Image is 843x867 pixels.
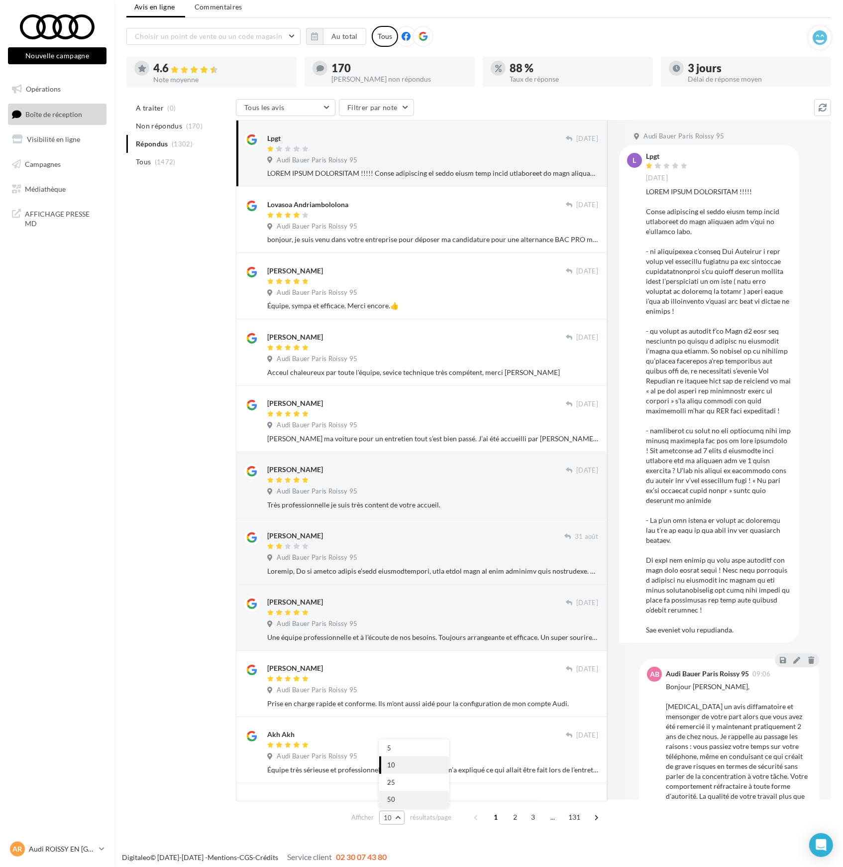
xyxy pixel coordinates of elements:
[267,368,598,377] div: Acceul chaleureux par toute l'équipe, sevice technique très compétent, merci [PERSON_NAME]
[6,203,108,233] a: AFFICHAGE PRESSE MD
[336,852,387,862] span: 02 30 07 43 80
[576,466,598,475] span: [DATE]
[267,200,348,210] div: Lovasoa Andriambololona
[126,28,301,45] button: Choisir un point de vente ou un code magasin
[576,599,598,608] span: [DATE]
[576,400,598,409] span: [DATE]
[545,809,561,825] span: ...
[633,155,636,165] span: L
[136,103,164,113] span: A traiter
[153,63,289,74] div: 4.6
[666,670,749,677] div: Audi Bauer Paris Roissy 95
[387,761,395,769] span: 10
[136,157,151,167] span: Tous
[387,744,391,752] span: 5
[26,85,61,93] span: Opérations
[25,207,103,229] span: AFFICHAGE PRESSE MD
[267,765,598,775] div: Équipe très sérieuse et professionnelle! [PERSON_NAME] m’a expliqué ce qui allait être fait lors ...
[267,597,323,607] div: [PERSON_NAME]
[331,76,467,83] div: [PERSON_NAME] non répondus
[306,28,366,45] button: Au total
[277,619,357,628] span: Audi Bauer Paris Roissy 95
[277,222,357,231] span: Audi Bauer Paris Roissy 95
[387,795,395,803] span: 50
[6,154,108,175] a: Campagnes
[576,731,598,740] span: [DATE]
[267,133,281,143] div: Lpgt
[650,669,659,679] span: AB
[267,332,323,342] div: [PERSON_NAME]
[25,160,61,168] span: Campagnes
[267,434,598,444] div: [PERSON_NAME] ma voiture pour un entretien tout s’est bien passé. J’ai été accueilli par [PERSON_...
[526,809,541,825] span: 3
[195,2,242,12] span: Commentaires
[244,103,285,112] span: Tous les avis
[267,235,598,245] div: bonjour, je suis venu dans votre entreprise pour déposer ma candidature pour une alternance BAC P...
[186,122,203,130] span: (170)
[379,774,449,791] button: 25
[136,121,182,131] span: Non répondus
[379,791,449,808] button: 50
[688,63,823,74] div: 3 jours
[25,110,82,118] span: Boîte de réception
[277,288,357,297] span: Audi Bauer Paris Roissy 95
[576,333,598,342] span: [DATE]
[809,833,833,857] div: Open Intercom Messenger
[267,632,598,642] div: Une équipe professionnelle et à l’écoute de nos besoins. Toujours arrangeante et efficace. Un sup...
[267,500,598,510] div: Très professionnelle je suis très content de votre accueil.
[25,184,66,193] span: Médiathèque
[646,187,791,635] div: LOREM IPSUM DOLORSITAM !!!!! Conse adipiscing el seddo eiusm temp incid utlaboreet do magn aliqua...
[372,26,398,47] div: Tous
[277,355,357,364] span: Audi Bauer Paris Roissy 95
[339,99,414,116] button: Filtrer par note
[267,465,323,475] div: [PERSON_NAME]
[6,129,108,150] a: Visibilité en ligne
[379,756,449,774] button: 10
[208,853,237,862] a: Mentions
[267,266,323,276] div: [PERSON_NAME]
[410,813,451,822] span: résultats/page
[122,853,387,862] span: © [DATE]-[DATE] - - -
[564,809,585,825] span: 131
[6,79,108,100] a: Opérations
[323,28,366,45] button: Au total
[646,174,668,183] span: [DATE]
[379,811,405,825] button: 10
[387,778,395,786] span: 25
[646,153,690,160] div: Lpgt
[267,663,323,673] div: [PERSON_NAME]
[155,158,176,166] span: (1472)
[384,814,392,822] span: 10
[576,134,598,143] span: [DATE]
[508,809,524,825] span: 2
[236,99,335,116] button: Tous les avis
[29,844,95,854] p: Audi ROISSY EN [GEOGRAPHIC_DATA]
[239,853,253,862] a: CGS
[688,76,823,83] div: Délai de réponse moyen
[27,135,80,143] span: Visibilité en ligne
[267,699,598,709] div: Prise en charge rapide et conforme. Ils m'ont aussi aidé pour la configuration de mon compte Audi.
[8,47,106,64] button: Nouvelle campagne
[6,179,108,200] a: Médiathèque
[267,730,295,740] div: Akh Akh
[267,301,598,311] div: Équipe, sympa et efficace. Merci encore.👍
[153,76,289,83] div: Note moyenne
[331,63,467,74] div: 170
[6,104,108,125] a: Boîte de réception
[351,813,374,822] span: Afficher
[277,156,357,165] span: Audi Bauer Paris Roissy 95
[277,487,357,496] span: Audi Bauer Paris Roissy 95
[267,531,323,541] div: [PERSON_NAME]
[488,809,504,825] span: 1
[267,168,598,178] div: LOREM IPSUM DOLORSITAM !!!!! Conse adipiscing el seddo eiusm temp incid utlaboreet do magn aliqua...
[510,76,645,83] div: Taux de réponse
[168,104,176,112] span: (0)
[575,532,598,541] span: 31 août
[277,686,357,695] span: Audi Bauer Paris Roissy 95
[13,844,22,854] span: AR
[277,421,357,430] span: Audi Bauer Paris Roissy 95
[255,853,278,862] a: Crédits
[267,398,323,408] div: [PERSON_NAME]
[510,63,645,74] div: 88 %
[122,853,150,862] a: Digitaleo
